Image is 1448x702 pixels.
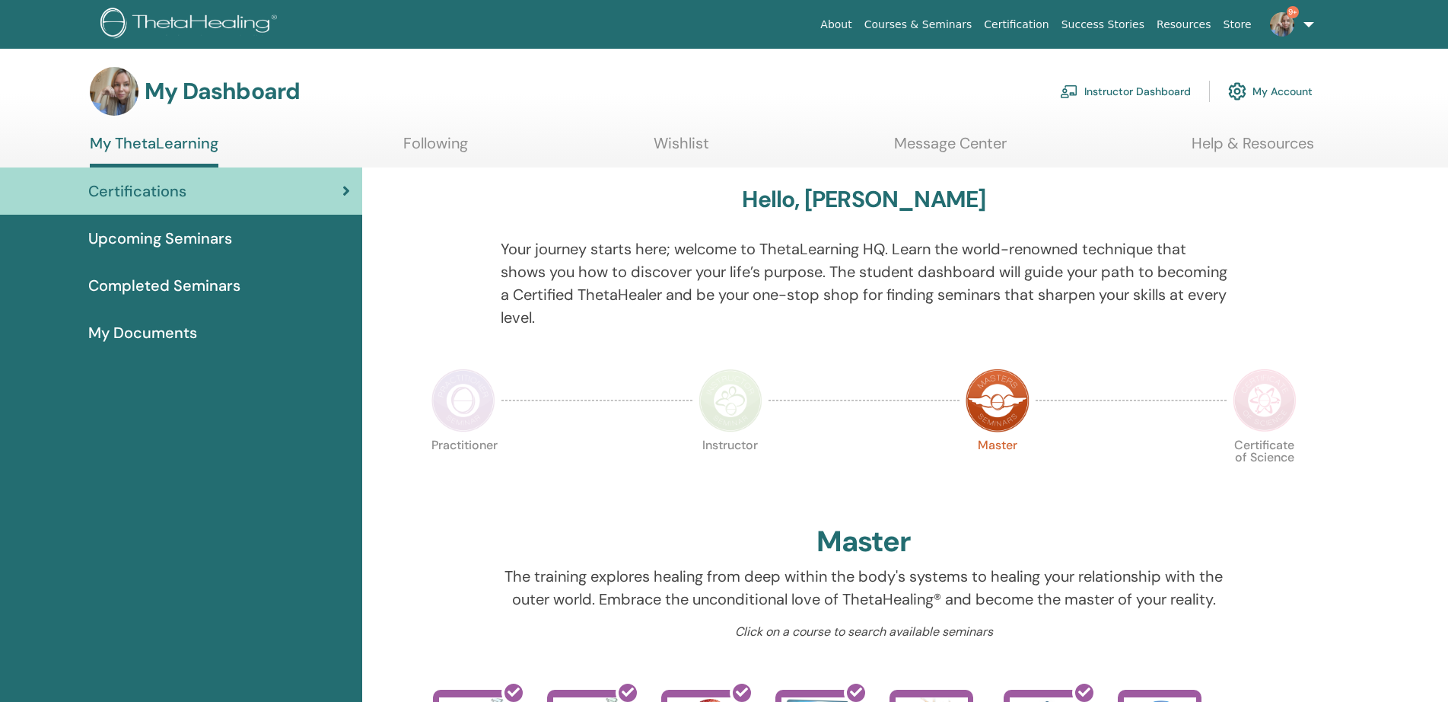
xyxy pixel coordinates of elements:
[1228,78,1246,104] img: cog.svg
[858,11,979,39] a: Courses & Seminars
[654,134,709,164] a: Wishlist
[1150,11,1217,39] a: Resources
[403,134,468,164] a: Following
[501,565,1227,611] p: The training explores healing from deep within the body's systems to healing your relationship wi...
[145,78,300,105] h3: My Dashboard
[699,439,762,503] p: Instructor
[100,8,282,42] img: logo.png
[966,369,1030,432] img: Master
[978,11,1055,39] a: Certification
[88,180,186,203] span: Certifications
[88,274,240,297] span: Completed Seminars
[816,525,911,560] h2: Master
[699,369,762,432] img: Instructor
[894,134,1007,164] a: Message Center
[1287,6,1299,18] span: 9+
[501,238,1227,329] p: Your journey starts here; welcome to ThetaLearning HQ. Learn the world-renowned technique that sh...
[90,134,218,168] a: My ThetaLearning
[1060,75,1191,108] a: Instructor Dashboard
[431,439,495,503] p: Practitioner
[501,623,1227,641] p: Click on a course to search available seminars
[90,67,138,116] img: default.jpg
[1233,369,1297,432] img: Certificate of Science
[1270,12,1294,37] img: default.jpg
[1233,439,1297,503] p: Certificate of Science
[742,186,985,213] h3: Hello, [PERSON_NAME]
[88,321,197,344] span: My Documents
[431,369,495,432] img: Practitioner
[1060,85,1078,98] img: chalkboard-teacher.svg
[1192,134,1314,164] a: Help & Resources
[1055,11,1150,39] a: Success Stories
[1228,75,1313,108] a: My Account
[88,227,232,250] span: Upcoming Seminars
[1217,11,1258,39] a: Store
[814,11,858,39] a: About
[966,439,1030,503] p: Master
